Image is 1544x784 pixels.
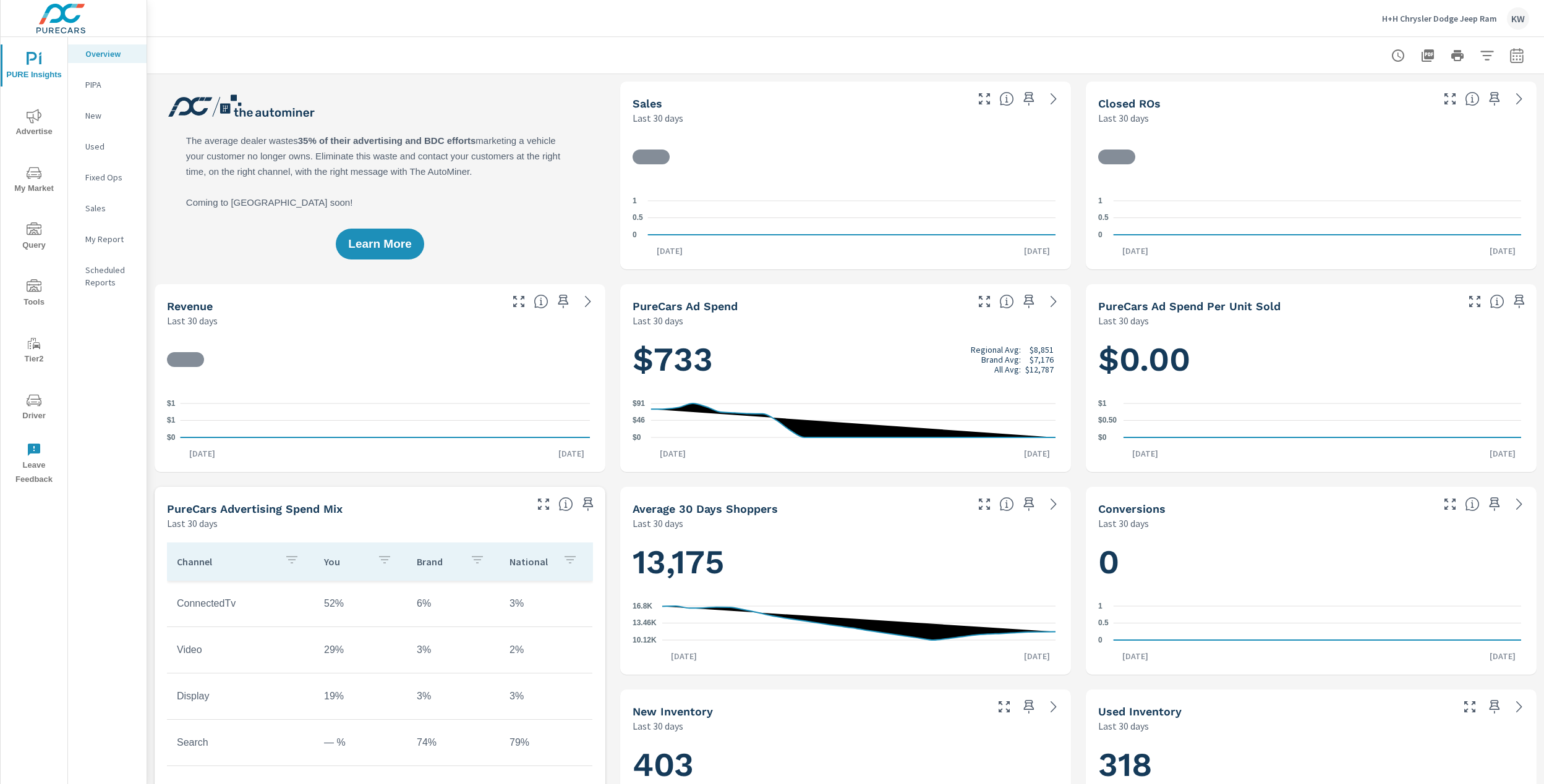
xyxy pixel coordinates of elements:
[1098,313,1149,328] p: Last 30 days
[1098,705,1182,718] h5: Used Inventory
[167,399,176,408] text: $1
[1019,89,1039,109] span: Save this to your personalized report
[999,497,1014,512] span: A rolling 30 day total of daily Shoppers on the dealership website, averaged over the selected da...
[1044,494,1064,514] a: See more details in report
[4,279,64,310] span: Tools
[4,166,64,196] span: My Market
[181,447,224,460] p: [DATE]
[314,681,407,712] td: 19%
[314,588,407,619] td: 52%
[1481,245,1524,257] p: [DATE]
[1509,89,1529,109] a: See more details in report
[633,516,683,531] p: Last 30 days
[553,292,573,311] span: Save this to your personalized report
[4,393,64,423] span: Driver
[994,365,1021,374] p: All Avg:
[975,494,994,514] button: Make Fullscreen
[1098,602,1103,610] text: 1
[348,238,411,250] span: Learn More
[407,634,500,665] td: 3%
[407,588,500,619] td: 6%
[1098,339,1524,381] h1: $0.00
[68,137,147,156] div: Used
[68,261,147,292] div: Scheduled Reports
[167,727,314,758] td: Search
[578,494,598,514] span: Save this to your personalized report
[633,502,778,515] h5: Average 30 Days Shoppers
[1440,494,1460,514] button: Make Fullscreen
[994,697,1014,717] button: Make Fullscreen
[4,222,64,253] span: Query
[534,294,548,309] span: Total sales revenue over the selected date range. [Source: This data is sourced from the dealer’s...
[417,555,460,568] p: Brand
[1098,300,1281,313] h5: PureCars Ad Spend Per Unit Sold
[1098,502,1166,515] h5: Conversions
[1098,230,1103,239] text: 0
[1509,494,1529,514] a: See more details in report
[509,292,529,311] button: Make Fullscreen
[1,37,67,492] div: nav menu
[578,292,598,311] a: See more details in report
[4,109,64,139] span: Advertise
[68,230,147,248] div: My Report
[1030,355,1054,365] p: $7,176
[1490,294,1504,309] span: Average cost of advertising per each vehicle sold at the dealer over the selected date range. The...
[85,78,137,91] p: PIPA
[314,634,407,665] td: 29%
[662,650,706,662] p: [DATE]
[1114,650,1157,662] p: [DATE]
[648,245,691,257] p: [DATE]
[314,727,407,758] td: — %
[4,52,64,82] span: PURE Insights
[1465,497,1480,512] span: The number of dealer-specified goals completed by a visitor. [Source: This data is provided by th...
[633,705,713,718] h5: New Inventory
[1015,245,1059,257] p: [DATE]
[633,399,645,408] text: $91
[1504,43,1529,68] button: Select Date Range
[550,447,593,460] p: [DATE]
[975,292,994,311] button: Make Fullscreen
[1485,697,1504,717] span: Save this to your personalized report
[1015,650,1059,662] p: [DATE]
[1445,43,1470,68] button: Print Report
[1098,416,1117,425] text: $0.50
[1098,719,1149,733] p: Last 30 days
[633,97,662,110] h5: Sales
[1440,89,1460,109] button: Make Fullscreen
[1019,494,1039,514] span: Save this to your personalized report
[1098,541,1524,583] h1: 0
[1481,447,1524,460] p: [DATE]
[85,140,137,153] p: Used
[1030,345,1054,355] p: $8,851
[500,588,592,619] td: 3%
[167,433,176,442] text: $0
[167,681,314,712] td: Display
[1044,292,1064,311] a: See more details in report
[1098,111,1149,125] p: Last 30 days
[558,497,573,512] span: This table looks at how you compare to the amount of budget you spend per channel as opposed to y...
[1507,7,1529,30] div: KW
[999,91,1014,106] span: Number of vehicles sold by the dealership over the selected date range. [Source: This data is sou...
[1098,399,1107,408] text: $1
[534,494,553,514] button: Make Fullscreen
[500,634,592,665] td: 2%
[1098,196,1103,205] text: 1
[4,336,64,366] span: Tier2
[1465,292,1485,311] button: Make Fullscreen
[975,89,994,109] button: Make Fullscreen
[407,727,500,758] td: 74%
[4,442,64,487] span: Leave Feedback
[167,502,343,515] h5: PureCars Advertising Spend Mix
[336,229,424,259] button: Learn More
[177,555,275,568] p: Channel
[1475,43,1499,68] button: Apply Filters
[324,555,367,568] p: You
[1485,494,1504,514] span: Save this to your personalized report
[1124,447,1167,460] p: [DATE]
[633,433,641,442] text: $0
[633,339,1059,381] h1: $733
[1509,292,1529,311] span: Save this to your personalized report
[85,171,137,183] p: Fixed Ops
[1098,636,1103,644] text: 0
[85,202,137,214] p: Sales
